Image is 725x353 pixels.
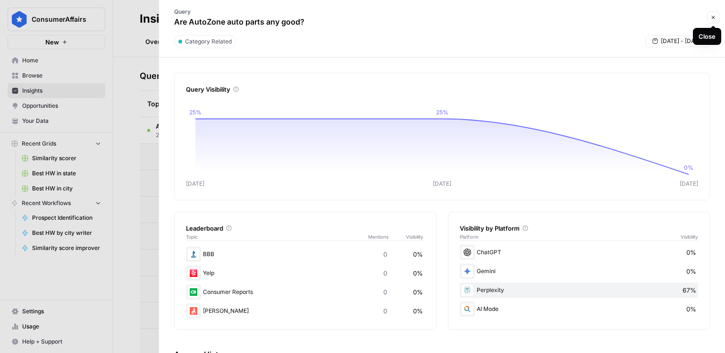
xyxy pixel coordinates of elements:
[186,180,204,187] tspan: [DATE]
[186,266,425,281] div: Yelp
[433,180,451,187] tspan: [DATE]
[188,305,199,317] img: jrk7f65gx1seb1nqj2h1yqhip6g3
[686,248,696,257] span: 0%
[686,267,696,276] span: 0%
[413,287,423,297] span: 0%
[460,245,699,260] div: ChatGPT
[460,283,699,298] div: Perplexity
[185,37,232,46] span: Category Related
[460,301,699,317] div: AI Mode
[413,306,423,316] span: 0%
[436,109,448,116] tspan: 25%
[174,16,304,27] p: Are AutoZone auto parts any good?
[186,85,698,94] div: Query Visibility
[188,267,199,279] img: 3q6xcs3n6t5mnhu8sma2a4ns0z39
[383,287,387,297] span: 0
[368,233,406,241] span: Mentions
[680,180,698,187] tspan: [DATE]
[681,233,698,241] span: Visibility
[413,268,423,278] span: 0%
[661,37,703,45] span: [DATE] - [DATE]
[413,250,423,259] span: 0%
[186,247,425,262] div: BBB
[683,285,696,295] span: 67%
[189,109,202,116] tspan: 25%
[186,224,425,233] div: Leaderboard
[186,303,425,319] div: [PERSON_NAME]
[186,233,368,241] span: Topic
[383,306,387,316] span: 0
[684,164,693,171] tspan: 0%
[383,268,387,278] span: 0
[460,224,699,233] div: Visibility by Platform
[186,284,425,300] div: Consumer Reports
[646,35,710,47] button: [DATE] - [DATE]
[699,32,716,41] div: Close
[406,233,425,241] span: Visibility
[686,304,696,314] span: 0%
[188,249,199,260] img: eoetbtktmfm8obi00okpand35e5y
[174,8,304,16] p: Query
[383,250,387,259] span: 0
[188,286,199,298] img: t70f4vovc11v830o80mmiki856ym
[460,233,479,241] span: Platform
[460,264,699,279] div: Gemini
